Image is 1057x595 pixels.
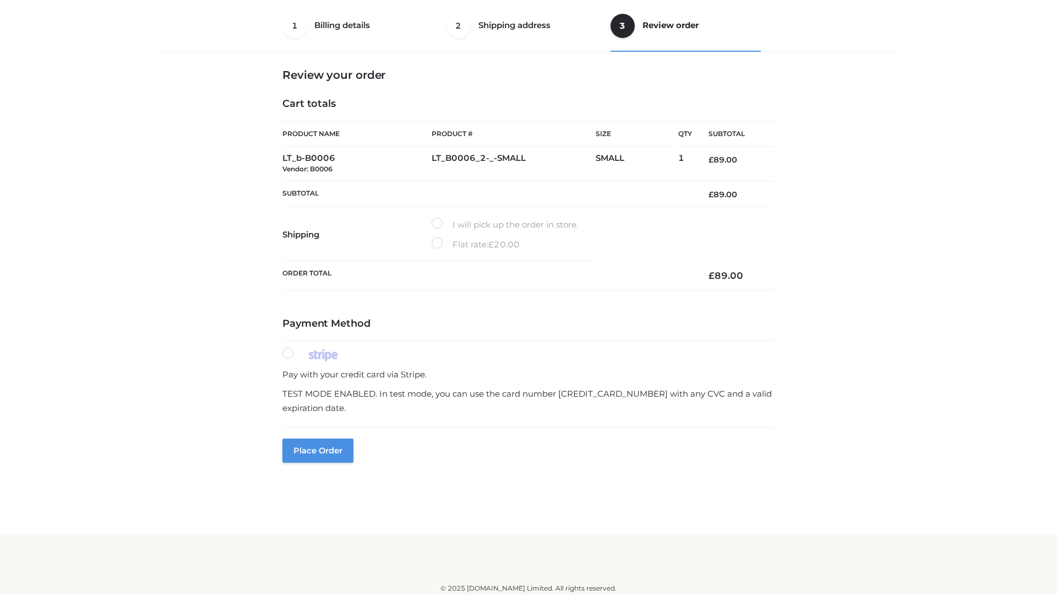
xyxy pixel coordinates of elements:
th: Subtotal [282,181,692,208]
th: Product # [432,121,596,147]
th: Size [596,122,673,147]
h3: Review your order [282,68,775,82]
label: Flat rate: [432,237,520,252]
bdi: 89.00 [709,270,743,281]
span: £ [709,155,713,165]
th: Product Name [282,121,432,147]
td: LT_b-B0006 [282,147,432,181]
td: 1 [678,147,692,181]
p: Pay with your credit card via Stripe. [282,367,775,382]
th: Subtotal [692,122,775,147]
label: I will pick up the order in store. [432,218,578,232]
th: Qty [678,121,692,147]
bdi: 89.00 [709,190,737,199]
td: SMALL [596,147,678,181]
td: LT_B0006_2-_-SMALL [432,147,596,181]
th: Order Total [282,261,692,290]
p: TEST MODE ENABLED. In test mode, you can use the card number [CREDIT_CARD_NUMBER] with any CVC an... [282,387,775,415]
div: © 2025 [DOMAIN_NAME] Limited. All rights reserved. [164,583,893,594]
span: £ [709,190,713,199]
h4: Payment Method [282,318,775,330]
button: Place order [282,439,353,463]
bdi: 89.00 [709,155,737,165]
span: £ [709,270,715,281]
bdi: 20.00 [488,239,520,250]
small: Vendor: B0006 [282,165,333,173]
span: £ [488,239,494,250]
h4: Cart totals [282,98,775,110]
th: Shipping [282,208,432,261]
